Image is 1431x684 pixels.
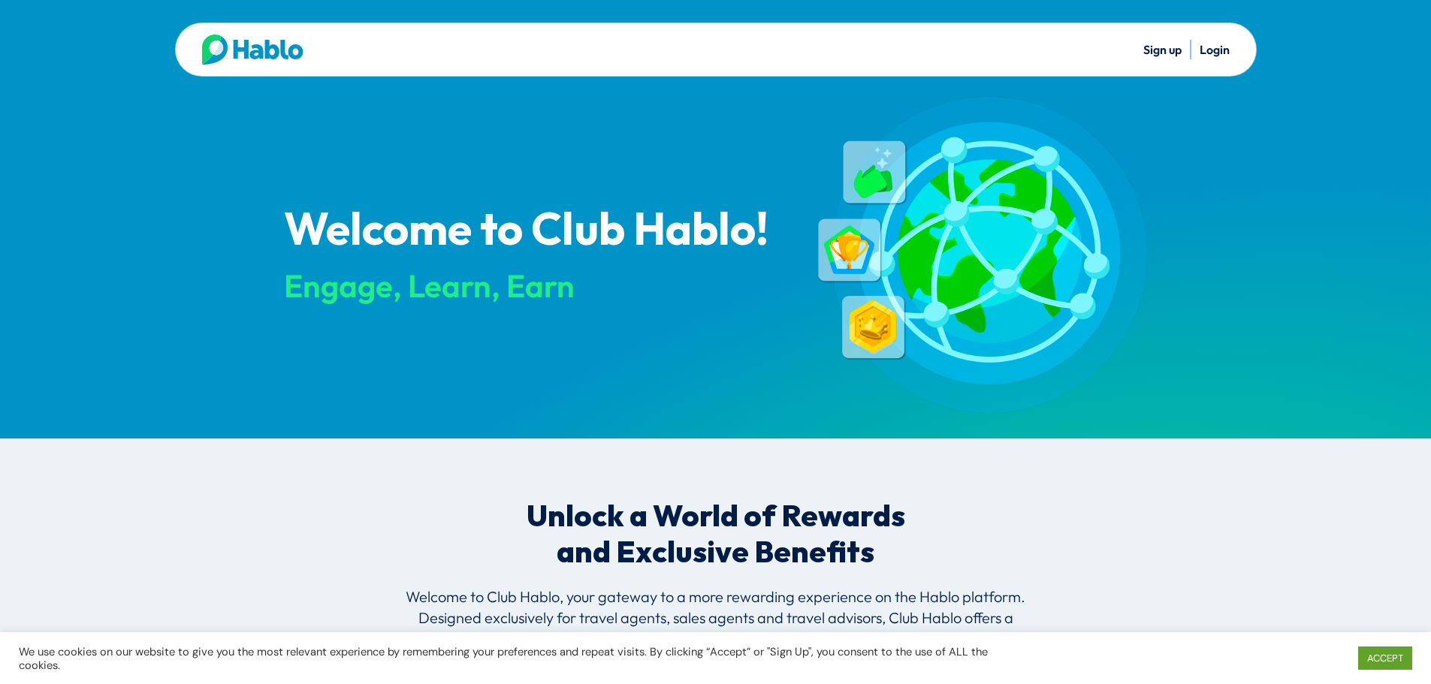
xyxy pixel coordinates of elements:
[202,35,303,65] img: Hablo logo main 2
[1358,646,1412,670] a: ACCEPT
[1200,42,1230,57] a: Login
[284,206,792,256] p: Welcome to Club Hablo!
[1143,42,1182,57] a: Sign up
[515,499,917,571] p: Unlock a World of Rewards and Exclusive Benefits
[284,269,792,303] div: Engage, Learn, Earn
[19,645,995,672] div: We use cookies on our website to give you the most relevant experience by remembering your prefer...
